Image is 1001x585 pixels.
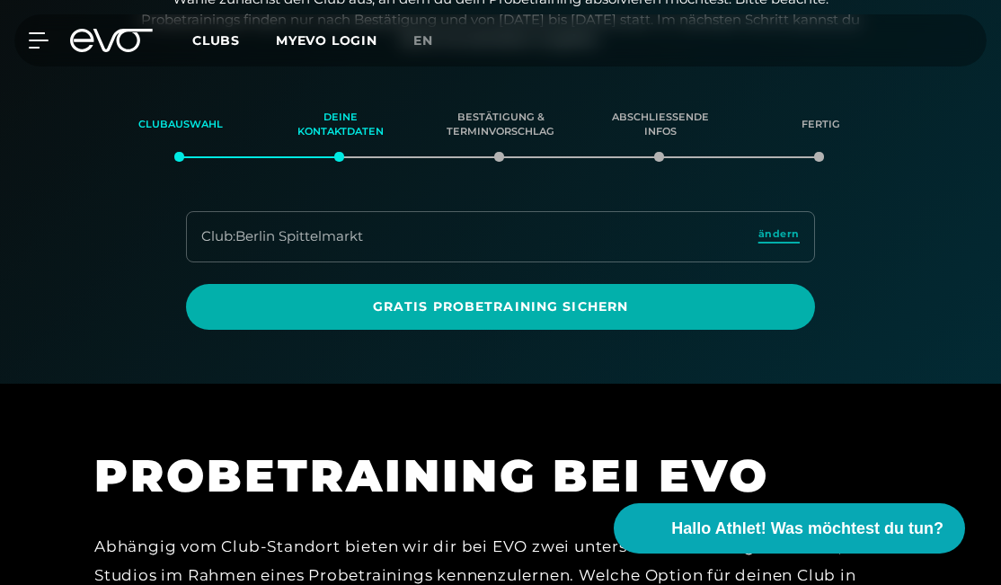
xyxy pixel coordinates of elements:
[94,447,903,505] h1: PROBETRAINING BEI EVO
[276,32,377,49] a: MYEVO LOGIN
[758,226,800,242] span: ändern
[443,101,558,149] div: Bestätigung & Terminvorschlag
[192,32,240,49] span: Clubs
[208,297,793,316] span: Gratis Probetraining sichern
[413,31,455,51] a: en
[614,503,965,554] button: Hallo Athlet! Was möchtest du tun?
[763,101,878,149] div: Fertig
[192,31,276,49] a: Clubs
[758,226,800,247] a: ändern
[283,101,398,149] div: Deine Kontaktdaten
[201,226,363,247] div: Club : Berlin Spittelmarkt
[186,284,815,330] a: Gratis Probetraining sichern
[603,101,718,149] div: Abschließende Infos
[123,101,238,149] div: Clubauswahl
[413,32,433,49] span: en
[671,517,943,541] span: Hallo Athlet! Was möchtest du tun?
